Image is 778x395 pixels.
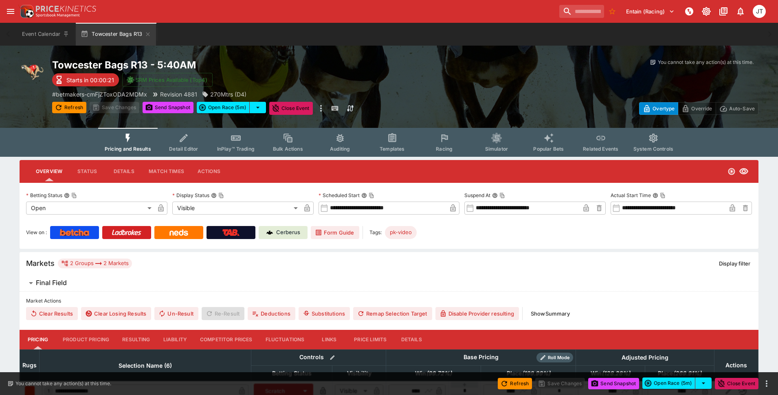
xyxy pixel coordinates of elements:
h6: Final Field [36,279,67,287]
button: Toggle light/dark mode [699,4,714,19]
div: 2 Groups 2 Markets [61,259,129,268]
div: Show/hide Price Roll mode configuration. [536,353,573,362]
span: Bulk Actions [273,146,303,152]
p: Cerberus [276,228,300,237]
p: Copy To Clipboard [52,90,147,99]
img: Ladbrokes [112,229,141,236]
p: You cannot take any action(s) at this time. [658,59,754,66]
img: Betcha [60,229,89,236]
em: ( 99.72 %) [426,369,452,378]
button: Details [393,330,430,349]
button: Clear Results [26,307,78,320]
button: Send Snapshot [588,378,639,389]
button: Open Race (5m) [197,102,250,113]
button: Pricing [20,330,56,349]
label: Tags: [369,226,382,239]
button: Notifications [733,4,748,19]
img: PriceKinetics [36,6,96,12]
div: 270Mtrs (D4) [202,90,246,99]
h2: Copy To Clipboard [52,59,405,71]
span: Place(269.91%) [649,369,710,378]
button: Scheduled StartCopy To Clipboard [361,193,367,198]
button: Overview [29,162,69,181]
p: Revision 4881 [160,90,197,99]
p: Scheduled Start [319,192,360,199]
span: Betting Status [263,369,321,378]
em: ( 269.91 %) [673,369,701,378]
span: Racing [436,146,453,152]
button: Documentation [716,4,731,19]
button: SRM Prices Available (Top4) [122,73,213,87]
button: select merge strategy [250,102,266,113]
span: System Controls [633,146,673,152]
button: Select Tenant [621,5,679,18]
span: Pricing and Results [105,146,151,152]
button: Deductions [248,307,295,320]
svg: Visible [739,167,749,176]
div: Josh Tanner [753,5,766,18]
button: Details [105,162,142,181]
h5: Markets [26,259,55,268]
button: Open Race (5m) [642,377,695,389]
button: Un-Result [154,307,198,320]
button: Match Times [142,162,191,181]
button: Refresh [498,378,532,389]
button: Copy To Clipboard [71,193,77,198]
button: Actual Start TimeCopy To Clipboard [653,193,658,198]
span: Simulator [485,146,508,152]
span: Popular Bets [533,146,564,152]
button: Copy To Clipboard [218,193,224,198]
img: Sportsbook Management [36,13,80,17]
p: Suspend At [464,192,490,199]
button: Refresh [52,102,86,113]
button: Suspend AtCopy To Clipboard [492,193,498,198]
button: Overtype [639,102,678,115]
span: InPlay™ Trading [217,146,255,152]
p: Display Status [172,192,209,199]
button: Send Snapshot [143,102,193,113]
div: Betting Target: cerberus [385,226,417,239]
div: Visible [172,202,301,215]
em: ( 128.28 %) [602,369,630,378]
p: Override [691,104,712,113]
button: Close Event [269,102,313,115]
span: Roll Mode [545,354,573,361]
th: Controls [251,349,386,365]
button: Product Pricing [56,330,116,349]
div: split button [197,102,266,113]
button: Clear Losing Results [81,307,151,320]
button: Substitutions [299,307,350,320]
button: Close Event [715,378,758,389]
button: Disable Provider resulting [435,307,519,320]
a: Cerberus [259,226,308,239]
button: Competitor Prices [193,330,259,349]
button: Event Calendar [17,23,74,46]
input: search [559,5,604,18]
button: NOT Connected to PK [682,4,697,19]
span: Win(99.72%) [406,369,461,378]
button: Towcester Bags R13 [76,23,156,46]
button: Auto-Save [716,102,758,115]
p: Overtype [653,104,675,113]
span: Visibility [338,369,380,378]
button: Josh Tanner [750,2,768,20]
span: Selection Name (6) [110,361,181,371]
p: You cannot take any action(s) at this time. [15,380,111,387]
button: Price Limits [347,330,393,349]
p: Betting Status [26,192,62,199]
th: Actions [714,349,758,381]
span: Win(128.28%) [582,369,639,378]
button: Copy To Clipboard [660,193,666,198]
button: Override [678,102,716,115]
th: Rugs [20,349,40,381]
button: Copy To Clipboard [369,193,374,198]
a: Form Guide [311,226,359,239]
span: Re-Result [202,307,244,320]
p: Actual Start Time [611,192,651,199]
div: Event type filters [98,128,680,157]
button: Betting StatusCopy To Clipboard [64,193,70,198]
div: split button [642,377,712,389]
button: Liability [157,330,193,349]
button: ShowSummary [526,307,575,320]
